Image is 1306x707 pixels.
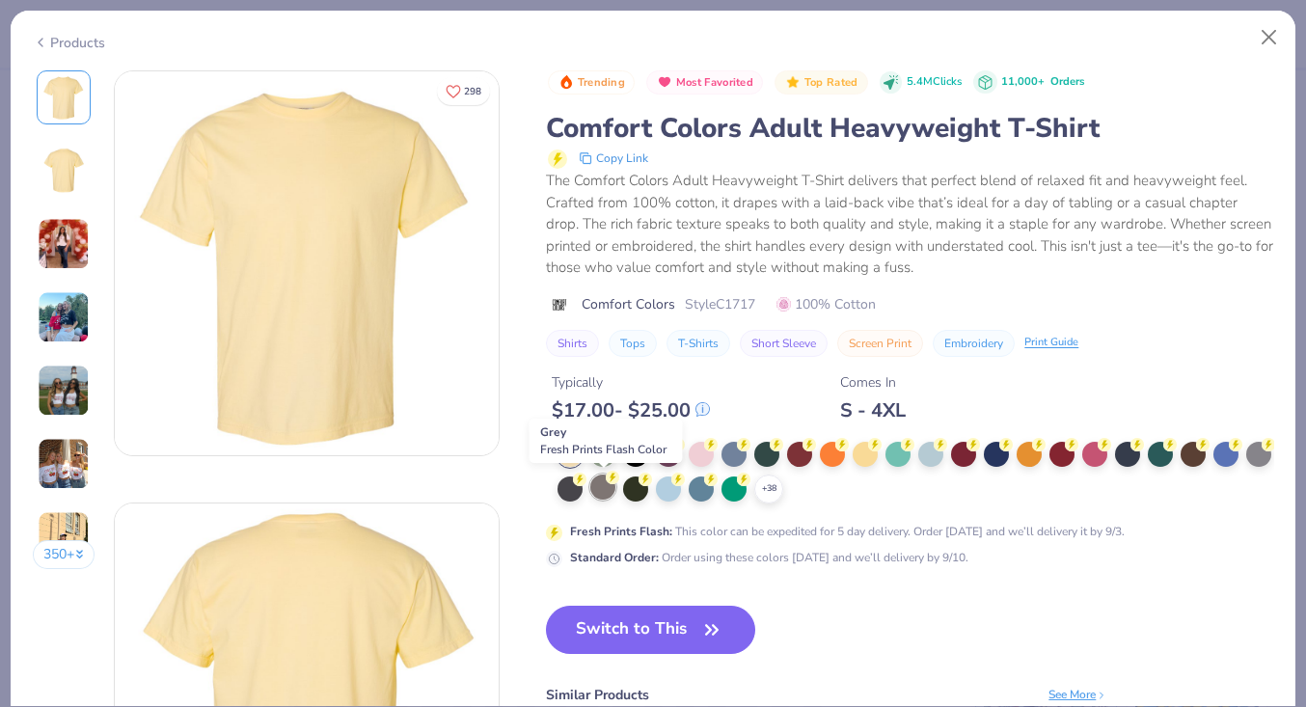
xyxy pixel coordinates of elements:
[33,540,95,569] button: 350+
[437,77,490,105] button: Like
[840,372,906,393] div: Comes In
[840,398,906,422] div: S - 4XL
[570,550,659,565] strong: Standard Order :
[546,685,649,705] div: Similar Products
[740,330,828,357] button: Short Sleeve
[38,511,90,563] img: User generated content
[546,297,572,313] img: brand logo
[685,294,755,314] span: Style C1717
[552,398,710,422] div: $ 17.00 - $ 25.00
[41,74,87,121] img: Front
[552,372,710,393] div: Typically
[464,87,481,96] span: 298
[530,419,683,463] div: Grey
[776,294,876,314] span: 100% Cotton
[41,148,87,194] img: Back
[762,482,776,496] span: + 38
[933,330,1015,357] button: Embroidery
[578,77,625,88] span: Trending
[546,170,1273,279] div: The Comfort Colors Adult Heavyweight T-Shirt delivers that perfect blend of relaxed fit and heavy...
[546,330,599,357] button: Shirts
[609,330,657,357] button: Tops
[38,365,90,417] img: User generated content
[570,549,968,566] div: Order using these colors [DATE] and we’ll delivery by 9/10.
[646,70,763,95] button: Badge Button
[1050,74,1084,89] span: Orders
[548,70,635,95] button: Badge Button
[785,74,801,90] img: Top Rated sort
[582,294,675,314] span: Comfort Colors
[570,524,672,539] strong: Fresh Prints Flash :
[558,74,574,90] img: Trending sort
[657,74,672,90] img: Most Favorited sort
[115,71,499,455] img: Front
[1048,686,1107,703] div: See More
[907,74,962,91] span: 5.4M Clicks
[1024,335,1078,351] div: Print Guide
[1251,19,1288,56] button: Close
[775,70,867,95] button: Badge Button
[573,147,654,170] button: copy to clipboard
[570,523,1125,540] div: This color can be expedited for 5 day delivery. Order [DATE] and we’ll delivery it by 9/3.
[837,330,923,357] button: Screen Print
[667,330,730,357] button: T-Shirts
[540,442,667,457] span: Fresh Prints Flash Color
[546,606,755,654] button: Switch to This
[38,438,90,490] img: User generated content
[804,77,858,88] span: Top Rated
[1001,74,1084,91] div: 11,000+
[38,291,90,343] img: User generated content
[38,218,90,270] img: User generated content
[676,77,753,88] span: Most Favorited
[33,33,105,53] div: Products
[546,110,1273,147] div: Comfort Colors Adult Heavyweight T-Shirt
